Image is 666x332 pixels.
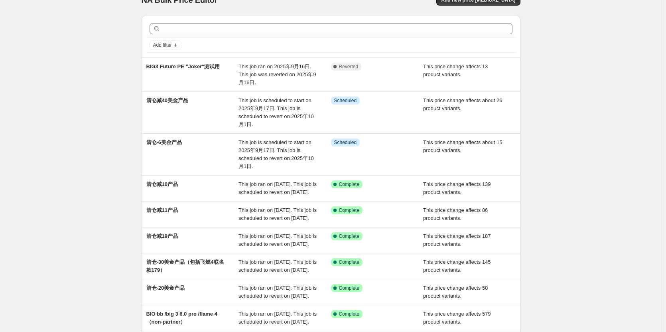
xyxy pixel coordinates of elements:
[146,259,224,273] span: 清仓-30美金产品（包括飞燃4联名款179）
[153,42,172,48] span: Add filter
[423,285,488,299] span: This price change affects 50 product variants.
[146,181,178,187] span: 清仓减10产品
[146,233,178,239] span: 清仓减19产品
[423,63,488,77] span: This price change affects 13 product variants.
[339,259,359,265] span: Complete
[150,40,181,50] button: Add filter
[334,139,357,146] span: Scheduled
[238,181,317,195] span: This job ran on [DATE]. This job is scheduled to revert on [DATE].
[238,259,317,273] span: This job ran on [DATE]. This job is scheduled to revert on [DATE].
[238,311,317,325] span: This job ran on [DATE]. This job is scheduled to revert on [DATE].
[146,63,220,69] span: BIG3 Future PE "Joker"测试用
[423,233,491,247] span: This price change affects 187 product variants.
[423,97,502,111] span: This price change affects about 26 product variants.
[339,233,359,239] span: Complete
[146,97,188,103] span: 清仓减40美金产品
[238,207,317,221] span: This job ran on [DATE]. This job is scheduled to revert on [DATE].
[146,139,182,145] span: 清仓-6美金产品
[423,311,491,325] span: This price change affects 579 product variants.
[238,139,314,169] span: This job is scheduled to start on 2025年9月17日. This job is scheduled to revert on 2025年10月1日.
[146,311,217,325] span: BIO bb /big 3 6.0 pro /flame 4（non-partner）
[339,285,359,291] span: Complete
[238,97,314,127] span: This job is scheduled to start on 2025年9月17日. This job is scheduled to revert on 2025年10月1日.
[339,181,359,188] span: Complete
[146,207,178,213] span: 清仓减11产品
[423,259,491,273] span: This price change affects 145 product variants.
[238,285,317,299] span: This job ran on [DATE]. This job is scheduled to revert on [DATE].
[238,233,317,247] span: This job ran on [DATE]. This job is scheduled to revert on [DATE].
[423,139,502,153] span: This price change affects about 15 product variants.
[339,311,359,317] span: Complete
[146,285,185,291] span: 清仓-20美金产品
[339,63,359,70] span: Reverted
[423,207,488,221] span: This price change affects 86 product variants.
[334,97,357,104] span: Scheduled
[423,181,491,195] span: This price change affects 139 product variants.
[238,63,316,85] span: This job ran on 2025年9月16日. This job was reverted on 2025年9月16日.
[339,207,359,213] span: Complete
